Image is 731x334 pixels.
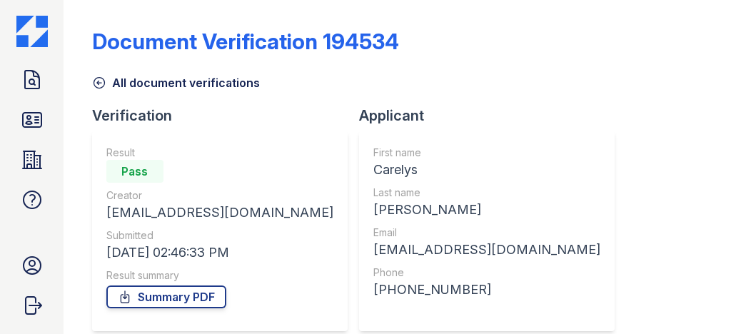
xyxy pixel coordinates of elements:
[359,106,626,126] div: Applicant
[373,186,600,200] div: Last name
[92,74,260,91] a: All document verifications
[373,280,600,300] div: [PHONE_NUMBER]
[16,16,48,47] img: CE_Icon_Blue-c292c112584629df590d857e76928e9f676e5b41ef8f769ba2f05ee15b207248.png
[106,228,333,243] div: Submitted
[373,240,600,260] div: [EMAIL_ADDRESS][DOMAIN_NAME]
[373,200,600,220] div: [PERSON_NAME]
[373,265,600,280] div: Phone
[106,188,333,203] div: Creator
[106,268,333,283] div: Result summary
[106,146,333,160] div: Result
[373,146,600,160] div: First name
[106,160,163,183] div: Pass
[373,226,600,240] div: Email
[92,106,359,126] div: Verification
[106,243,333,263] div: [DATE] 02:46:33 PM
[106,203,333,223] div: [EMAIL_ADDRESS][DOMAIN_NAME]
[671,277,717,320] iframe: chat widget
[373,160,600,180] div: Carelys
[106,285,226,308] a: Summary PDF
[92,29,399,54] div: Document Verification 194534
